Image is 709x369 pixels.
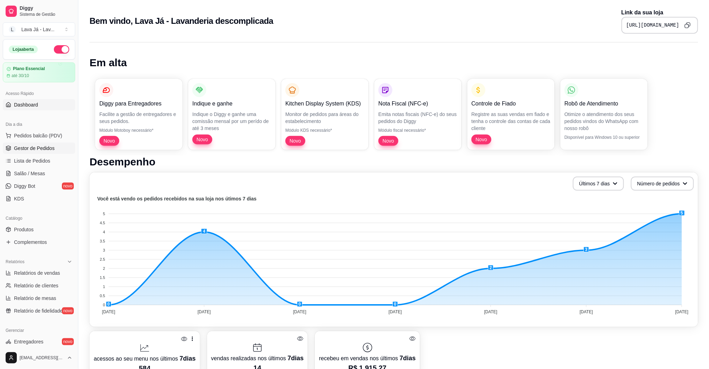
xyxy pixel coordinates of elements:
[631,177,694,191] button: Número de pedidos
[14,295,56,302] span: Relatório de mesas
[281,79,369,150] button: Kitchen Display System (KDS)Monitor de pedidos para áreas do estabelecimentoMódulo KDS necessário...
[378,111,458,125] p: Emita notas fiscais (NFC-e) do seus pedidos do Diggy
[3,293,75,304] a: Relatório de mesas
[14,338,43,345] span: Entregadores
[103,212,105,216] tspan: 5
[20,5,72,12] span: Diggy
[3,280,75,291] a: Relatório de clientes
[14,101,38,108] span: Dashboard
[293,309,306,314] tspan: [DATE]
[3,143,75,154] a: Gestor de Pedidos
[198,309,211,314] tspan: [DATE]
[90,15,273,27] h2: Bem vindo, Lava Já - Lavanderia descomplicada
[9,46,38,53] div: Loja aberta
[3,119,75,130] div: Dia a dia
[14,239,47,246] span: Complementos
[319,353,416,363] p: recebeu em vendas nos últimos
[90,56,698,69] h1: Em alta
[97,196,257,202] text: Você está vendo os pedidos recebidos na sua loja nos útimos 7 dias
[192,100,271,108] p: Indique e ganhe
[580,309,593,314] tspan: [DATE]
[285,111,364,125] p: Monitor de pedidos para áreas do estabelecimento
[103,266,105,271] tspan: 2
[400,355,416,362] span: 7 dias
[374,79,462,150] button: Nota Fiscal (NFC-e)Emita notas fiscais (NFC-e) do seus pedidos do DiggyMódulo fiscal necessário*Novo
[100,221,105,225] tspan: 4.5
[472,100,551,108] p: Controle de Fiado
[211,353,304,363] p: vendas realizadas nos últimos
[99,111,178,125] p: Facilite a gestão de entregadores e seus pedidos.
[675,309,689,314] tspan: [DATE]
[3,325,75,336] div: Gerenciar
[622,8,698,17] p: Link da sua loja
[100,239,105,243] tspan: 3.5
[14,170,45,177] span: Salão / Mesas
[14,307,63,314] span: Relatório de fidelidade
[188,79,276,150] button: Indique e ganheIndique o Diggy e ganhe uma comissão mensal por um perído de até 3 mesesNovo
[3,193,75,204] a: KDS
[101,137,118,144] span: Novo
[467,79,555,150] button: Controle de FiadoRegistre as suas vendas em fiado e tenha o controle das contas de cada clienteNovo
[103,285,105,289] tspan: 1
[3,213,75,224] div: Catálogo
[12,73,29,78] article: até 30/10
[99,128,178,133] p: Módulo Motoboy necessário*
[565,111,644,132] p: Otimize o atendimento dos seus pedidos vindos do WhatsApp com nosso robô
[192,111,271,132] p: Indique o Diggy e ganhe uma comissão mensal por um perído de até 3 meses
[380,137,397,144] span: Novo
[285,100,364,108] p: Kitchen Display System (KDS)
[102,309,115,314] tspan: [DATE]
[287,137,304,144] span: Novo
[3,155,75,166] a: Lista de Pedidos
[565,100,644,108] p: Robô de Atendimento
[6,259,24,265] span: Relatórios
[573,177,624,191] button: Últimos 7 dias
[14,132,62,139] span: Pedidos balcão (PDV)
[103,230,105,234] tspan: 4
[99,100,178,108] p: Diggy para Entregadores
[100,294,105,298] tspan: 0.5
[565,135,644,140] p: Disponível para Windows 10 ou superior
[14,269,60,276] span: Relatórios de vendas
[14,282,58,289] span: Relatório de clientes
[484,309,497,314] tspan: [DATE]
[3,237,75,248] a: Complementos
[378,100,458,108] p: Nota Fiscal (NFC-e)
[3,224,75,235] a: Produtos
[94,354,196,363] p: acessos ao seu menu nos últimos
[9,26,16,33] span: L
[3,305,75,316] a: Relatório de fidelidadenovo
[100,257,105,261] tspan: 2.5
[100,275,105,280] tspan: 1.5
[3,99,75,110] a: Dashboard
[54,45,69,54] button: Alterar Status
[21,26,55,33] div: Lava Já - Lav ...
[13,66,45,71] article: Plano Essencial
[560,79,648,150] button: Robô de AtendimentoOtimize o atendimento dos seus pedidos vindos do WhatsApp com nosso robôDispon...
[378,128,458,133] p: Módulo fiscal necessário*
[3,168,75,179] a: Salão / Mesas
[3,180,75,192] a: Diggy Botnovo
[90,156,698,168] h1: Desempenho
[472,111,551,132] p: Registre as suas vendas em fiado e tenha o controle das contas de cada cliente
[14,157,50,164] span: Lista de Pedidos
[473,136,490,143] span: Novo
[3,22,75,36] button: Select a team
[179,355,196,362] span: 7 dias
[14,145,55,152] span: Gestor de Pedidos
[626,22,679,29] pre: [URL][DOMAIN_NAME]
[194,136,211,143] span: Novo
[3,130,75,141] button: Pedidos balcão (PDV)
[3,62,75,82] a: Plano Essencialaté 30/10
[20,12,72,17] span: Sistema de Gestão
[3,3,75,20] a: DiggySistema de Gestão
[95,79,183,150] button: Diggy para EntregadoresFacilite a gestão de entregadores e seus pedidos.Módulo Motoboy necessário...
[288,355,304,362] span: 7 dias
[20,355,64,361] span: [EMAIL_ADDRESS][DOMAIN_NAME]
[3,88,75,99] div: Acesso Rápido
[14,226,34,233] span: Produtos
[285,128,364,133] p: Módulo KDS necessário*
[3,349,75,366] button: [EMAIL_ADDRESS][DOMAIN_NAME]
[103,303,105,307] tspan: 0
[3,267,75,279] a: Relatórios de vendas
